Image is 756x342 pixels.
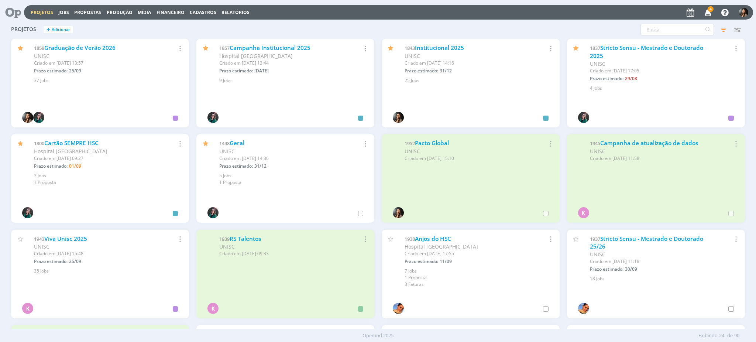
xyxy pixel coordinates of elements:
div: 7 Jobs [405,268,551,274]
span: UNISC [219,243,235,250]
span: Hospital [GEOGRAPHIC_DATA] [405,243,478,250]
a: Viva Unisc 2025 [44,235,87,243]
span: UNISC [405,148,420,155]
div: K [207,303,219,314]
span: Propostas [74,9,101,16]
a: Anjos do HSC [415,235,451,243]
a: Graduação de Verão 2026 [44,44,116,52]
span: Exibindo [698,332,718,339]
span: [DATE] [254,68,269,74]
span: + [47,26,50,34]
a: Institucional 2025 [415,44,464,52]
span: UNISC [405,52,420,59]
a: RS Talentos [230,235,261,243]
span: 1939 [219,236,230,242]
div: 5 Jobs [219,172,365,179]
div: 35 Jobs [34,268,180,274]
a: Produção [107,9,133,16]
div: 18 Jobs [590,276,736,282]
span: Projetos [11,26,36,33]
div: 4 Jobs [590,85,736,92]
img: R [578,112,589,123]
span: UNISC [590,148,605,155]
span: 29/08 [625,75,637,82]
span: 1837 [590,45,600,51]
span: Adicionar [52,27,70,32]
span: UNISC [219,148,235,155]
span: 30/09 [625,266,637,272]
span: 4 [708,6,714,12]
div: K [578,207,589,218]
span: 1943 [34,236,44,242]
span: Prazo estimado: [34,258,68,264]
span: Hospital [GEOGRAPHIC_DATA] [219,52,293,59]
div: Criado em [DATE] 11:58 [590,155,712,162]
span: 25/09 [69,68,81,74]
div: Criado em [DATE] 17:55 [405,250,526,257]
span: UNISC [590,60,605,67]
span: 1945 [590,140,600,147]
a: Relatórios [221,9,250,16]
button: Financeiro [154,10,187,16]
a: Campanha de atualização de dados [600,139,698,147]
a: Pacto Global [415,139,449,147]
a: Jobs [58,9,69,16]
span: 24 [719,332,724,339]
span: UNISC [34,52,49,59]
button: +Adicionar [44,26,73,34]
a: Geral [230,139,244,147]
div: K [22,303,33,314]
button: Mídia [135,10,153,16]
div: Criado em [DATE] 15:10 [405,155,526,162]
img: L [578,303,589,314]
img: R [207,207,219,218]
div: 1 Proposta [219,179,365,186]
span: UNISC [590,251,605,258]
span: de [727,332,733,339]
button: Projetos [28,10,55,16]
a: Mídia [138,9,151,16]
button: B [739,6,749,19]
span: 1843 [405,45,415,51]
img: L [393,303,404,314]
span: Prazo estimado: [34,163,68,169]
span: 1800 [34,140,44,147]
input: Busca [640,24,714,35]
div: 1 Proposta [405,274,551,281]
button: Propostas [72,10,103,16]
button: Relatórios [219,10,252,16]
img: R [207,112,219,123]
div: Criado em [DATE] 09:33 [219,250,341,257]
span: 90 [734,332,739,339]
a: Financeiro [157,9,185,16]
span: Prazo estimado: [34,68,68,74]
span: Hospital [GEOGRAPHIC_DATA] [34,148,107,155]
span: Cadastros [190,9,216,16]
span: Prazo estimado: [590,266,623,272]
img: R [33,112,44,123]
div: Criado em [DATE] 17:05 [590,68,712,74]
span: 1937 [590,236,600,242]
span: 01/09 [69,163,81,169]
div: Criado em [DATE] 13:44 [219,60,341,66]
span: 31/12 [440,68,452,74]
div: Criado em [DATE] 13:57 [34,60,156,66]
div: Criado em [DATE] 11:18 [590,258,712,265]
div: Criado em [DATE] 14:36 [219,155,341,162]
img: B [393,207,404,218]
button: Produção [104,10,135,16]
button: 4 [700,6,715,19]
button: Cadastros [188,10,219,16]
img: B [393,112,404,123]
span: 31/12 [254,163,267,169]
a: Stricto Sensu - Mestrado e Doutorado 25/26 [590,235,703,251]
button: Jobs [56,10,71,16]
div: 1 Proposta [34,179,180,186]
div: Criado em [DATE] 14:16 [405,60,526,66]
span: 25/09 [69,258,81,264]
span: 1448 [219,140,230,147]
span: Prazo estimado: [405,68,438,74]
span: UNISC [34,243,49,250]
div: 25 Jobs [405,77,551,84]
span: Prazo estimado: [219,163,253,169]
